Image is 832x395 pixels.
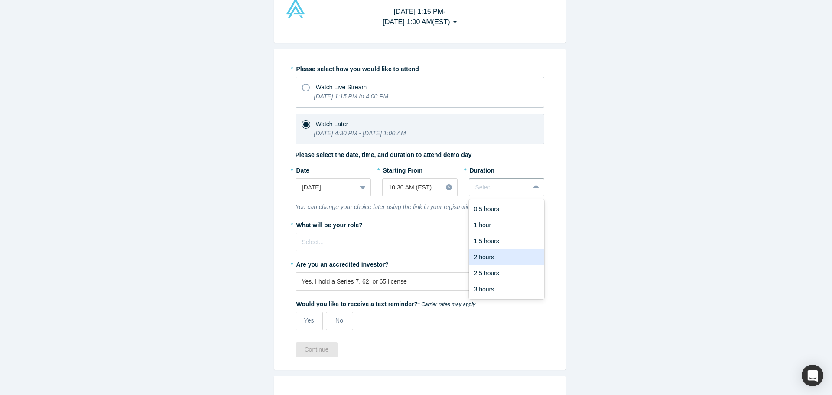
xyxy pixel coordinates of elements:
div: 1.5 hours [469,233,544,249]
label: Would you like to receive a text reminder? [296,297,544,309]
label: Are you an accredited investor? [296,257,544,269]
span: Yes [304,317,314,324]
button: Continue [296,342,338,357]
div: Yes, I hold a Series 7, 62, or 65 license [302,277,523,286]
label: Starting From [382,163,423,175]
label: Please select the date, time, and duration to attend demo day [296,150,472,160]
div: 2.5 hours [469,265,544,281]
i: [DATE] 1:15 PM to 4:00 PM [314,93,389,100]
div: 2 hours [469,249,544,265]
button: [DATE] 1:15 PM-[DATE] 1:00 AM(EST) [374,3,465,30]
label: Duration [469,163,544,175]
em: * Carrier rates may apply [418,301,475,307]
i: [DATE] 4:30 PM - [DATE] 1:00 AM [314,130,406,137]
span: No [335,317,343,324]
div: 1 hour [469,217,544,233]
label: What will be your role? [296,218,544,230]
i: You can change your choice later using the link in your registration confirmation email. [296,203,526,210]
label: Date [296,163,371,175]
div: 3 hours [469,281,544,297]
span: Watch Later [316,121,348,127]
label: Please select how you would like to attend [296,62,544,74]
div: 0.5 hours [469,201,544,217]
span: Watch Live Stream [316,84,367,91]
